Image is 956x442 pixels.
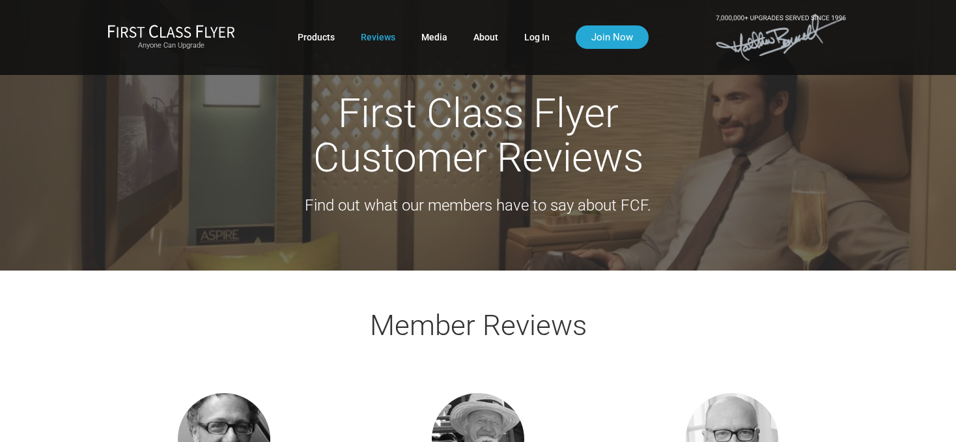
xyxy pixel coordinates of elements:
[473,25,498,49] a: About
[361,25,395,49] a: Reviews
[370,308,587,342] span: Member Reviews
[524,25,550,49] a: Log In
[576,25,649,49] a: Join Now
[107,24,235,50] a: First Class FlyerAnyone Can Upgrade
[110,193,846,218] p: Find out what our members have to say about FCF.
[298,25,335,49] a: Products
[107,41,235,50] small: Anyone Can Upgrade
[421,25,447,49] a: Media
[313,89,643,181] span: First Class Flyer Customer Reviews
[107,24,235,38] img: First Class Flyer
